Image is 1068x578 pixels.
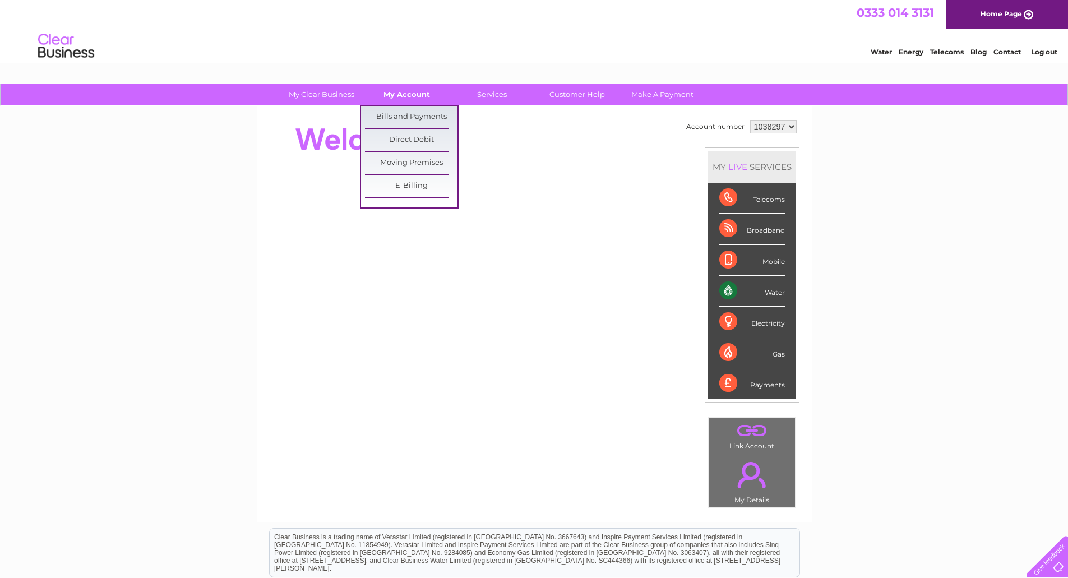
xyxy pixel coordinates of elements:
[446,84,538,105] a: Services
[683,117,747,136] td: Account number
[365,201,457,223] a: Paper Billing
[719,183,785,214] div: Telecoms
[726,161,750,172] div: LIVE
[38,29,95,63] img: logo.png
[712,455,792,494] a: .
[1031,48,1057,56] a: Log out
[270,6,799,54] div: Clear Business is a trading name of Verastar Limited (registered in [GEOGRAPHIC_DATA] No. 3667643...
[365,106,457,128] a: Bills and Payments
[871,48,892,56] a: Water
[708,151,796,183] div: MY SERVICES
[275,84,368,105] a: My Clear Business
[531,84,623,105] a: Customer Help
[719,245,785,276] div: Mobile
[616,84,709,105] a: Make A Payment
[719,368,785,399] div: Payments
[719,337,785,368] div: Gas
[719,214,785,244] div: Broadband
[719,307,785,337] div: Electricity
[857,6,934,20] a: 0333 014 3131
[709,452,796,507] td: My Details
[993,48,1021,56] a: Contact
[719,276,785,307] div: Water
[365,175,457,197] a: E-Billing
[360,84,453,105] a: My Account
[970,48,987,56] a: Blog
[712,421,792,441] a: .
[365,129,457,151] a: Direct Debit
[365,152,457,174] a: Moving Premises
[709,418,796,453] td: Link Account
[899,48,923,56] a: Energy
[930,48,964,56] a: Telecoms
